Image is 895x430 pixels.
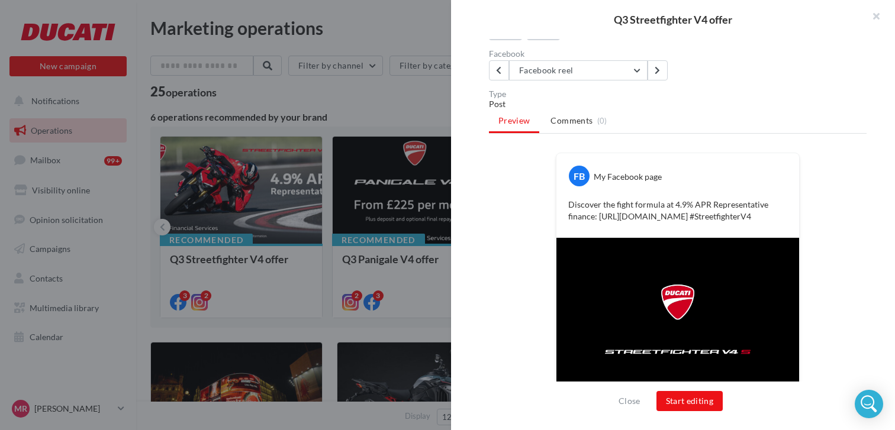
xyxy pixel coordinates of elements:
[597,116,607,125] span: (0)
[470,14,876,25] div: Q3 Streetfighter V4 offer
[614,394,645,408] button: Close
[568,199,787,222] p: Discover the fight formula at 4.9% APR Representative finance: [URL][DOMAIN_NAME] #StreetfighterV4
[509,60,648,80] button: Facebook reel
[489,50,673,58] div: Facebook
[594,171,662,183] div: My Facebook page
[489,90,867,98] div: Type
[855,390,883,418] div: Open Intercom Messenger
[656,391,723,411] button: Start editing
[550,115,593,127] span: Comments
[489,98,867,110] div: Post
[569,166,590,186] div: FB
